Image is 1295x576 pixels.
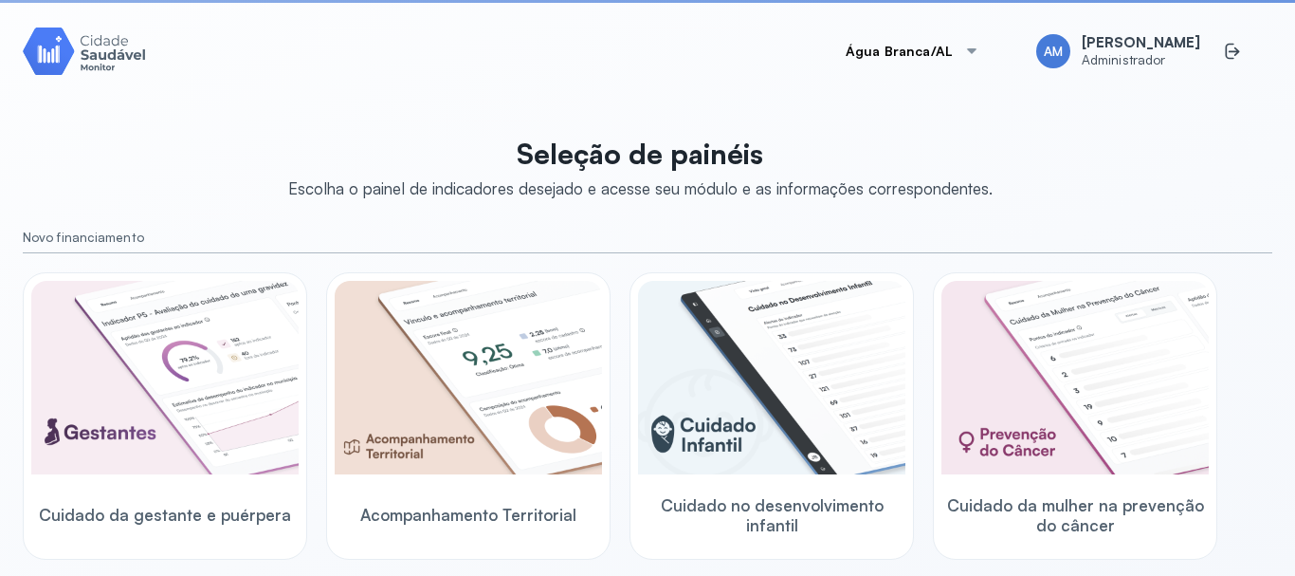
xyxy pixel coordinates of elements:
[31,281,299,474] img: pregnants.png
[23,24,146,78] img: Logotipo do produto Monitor
[941,495,1209,536] span: Cuidado da mulher na prevenção do câncer
[1082,34,1200,52] span: [PERSON_NAME]
[638,281,905,474] img: child-development.png
[1082,52,1200,68] span: Administrador
[638,495,905,536] span: Cuidado no desenvolvimento infantil
[1044,44,1063,60] span: AM
[23,230,1272,246] small: Novo financiamento
[941,281,1209,474] img: woman-cancer-prevention-care.png
[823,32,1002,70] button: Água Branca/AL
[360,505,576,525] span: Acompanhamento Territorial
[288,137,993,171] p: Seleção de painéis
[288,178,993,198] div: Escolha o painel de indicadores desejado e acesse seu módulo e as informações correspondentes.
[335,281,602,474] img: territorial-monitoring.png
[39,505,291,525] span: Cuidado da gestante e puérpera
